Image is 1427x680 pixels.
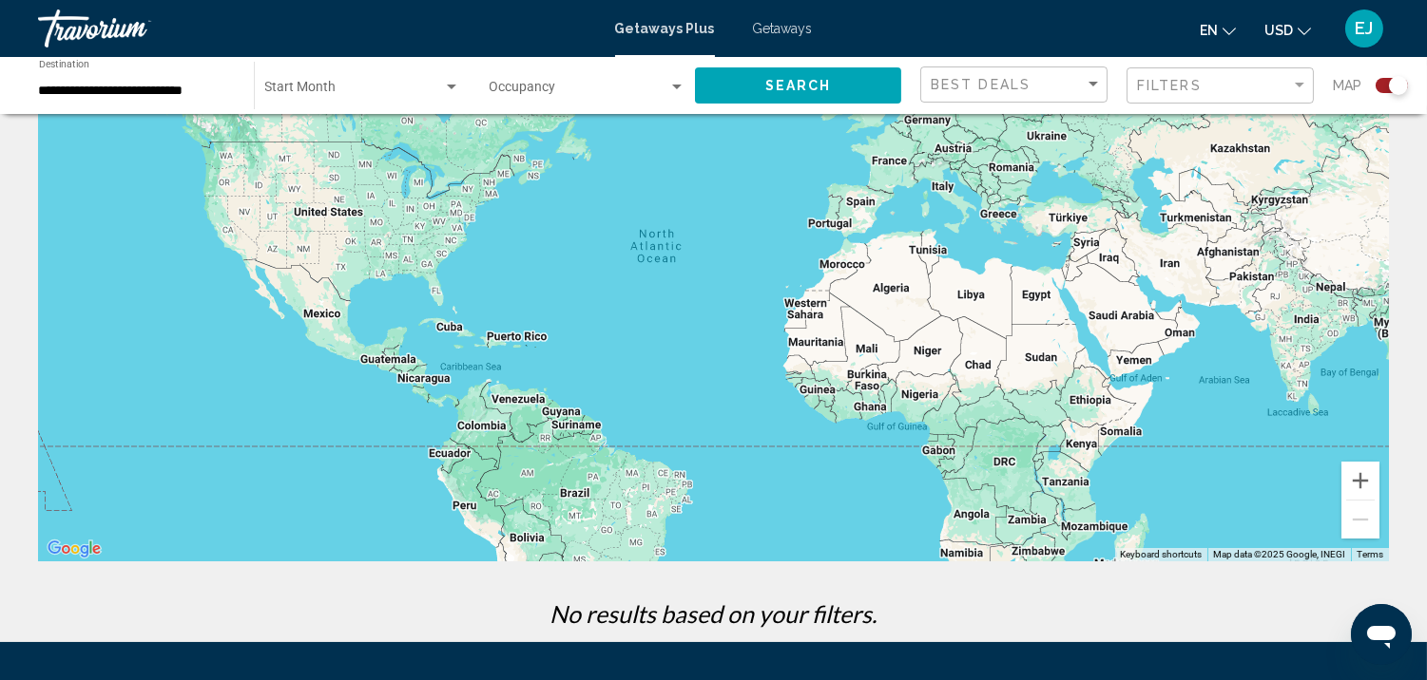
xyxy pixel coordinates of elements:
button: Filter [1127,66,1314,105]
span: Search [765,79,832,94]
a: Getaways Plus [615,21,715,36]
mat-select: Sort by [931,77,1102,93]
a: Open this area in Google Maps (opens a new window) [43,537,106,561]
span: Filters [1137,78,1202,93]
a: Terms [1357,549,1383,559]
p: No results based on your filters. [29,599,1398,628]
span: EJ [1356,19,1374,38]
button: User Menu [1340,9,1389,48]
span: Map [1333,72,1361,99]
img: Google [43,537,106,561]
a: Getaways [753,21,813,36]
button: Search [695,67,901,103]
iframe: Button to launch messaging window [1351,604,1412,665]
button: Keyboard shortcuts [1120,548,1202,561]
span: en [1200,23,1218,38]
span: Best Deals [931,77,1031,92]
span: Map data ©2025 Google, INEGI [1213,549,1345,559]
button: Zoom in [1341,462,1379,500]
button: Zoom out [1341,501,1379,538]
a: Travorium [38,9,596,47]
span: USD [1264,23,1293,38]
button: Change language [1200,16,1236,44]
button: Change currency [1264,16,1311,44]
